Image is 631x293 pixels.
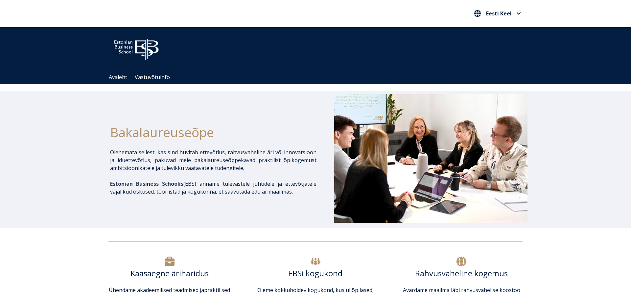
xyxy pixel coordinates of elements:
h1: Bakalaureuseõpe [110,122,316,142]
span: Eesti Keel [486,11,512,16]
h6: EBSi kogukond [254,268,376,278]
a: Vastuvõtuinfo [135,73,170,81]
span: ( [110,180,185,187]
img: ebs_logo2016_white [108,34,164,62]
div: Navigation Menu [105,71,532,84]
button: Eesti Keel [472,8,523,19]
img: Bakalaureusetudengid [334,94,527,223]
h6: Kaasaegne äriharidus [108,268,230,278]
p: Olenemata sellest, kas sind huvitab ettevõtlus, rahvusvaheline äri või innovatsioon ja iduettevõt... [110,148,316,172]
span: Estonian Business Schoolis [110,180,183,187]
h6: Rahvusvaheline kogemus [401,268,523,278]
nav: Vali oma keel [472,8,523,19]
p: EBS) anname tulevastele juhtidele ja ettevõtjatele vajalikud oskused, tööriistad ja kogukonna, et... [110,180,316,196]
a: Avaleht [109,73,127,81]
